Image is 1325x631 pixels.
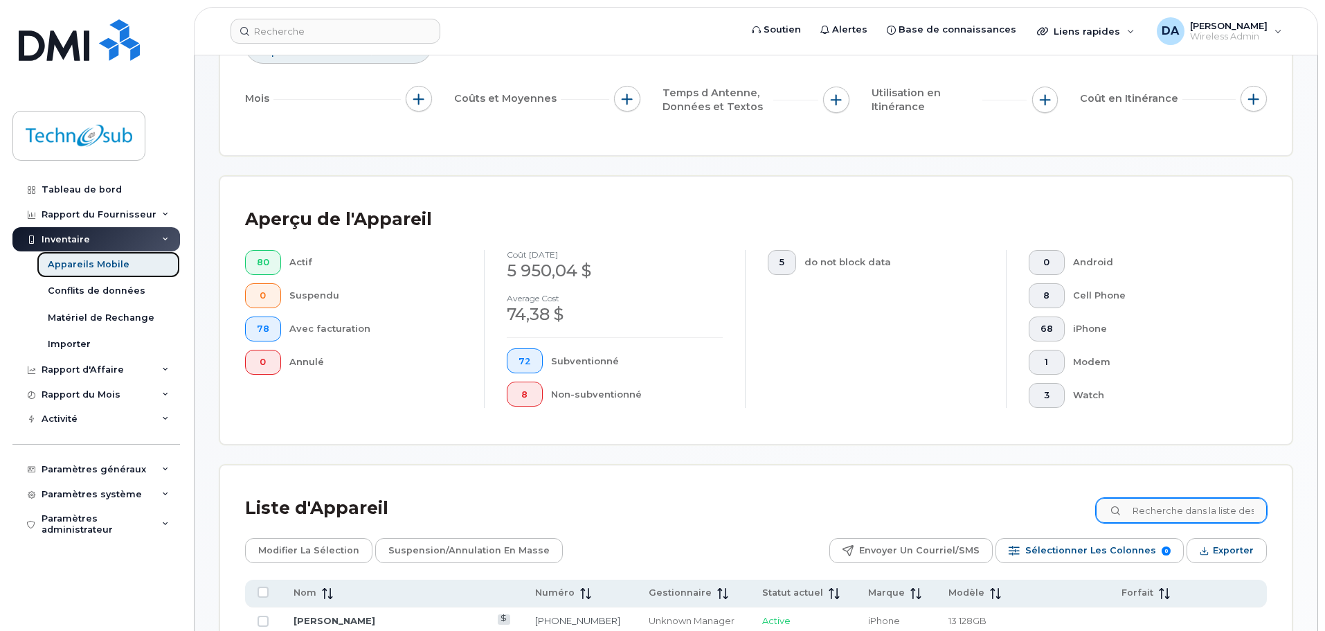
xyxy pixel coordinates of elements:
span: Suspension/Annulation en masse [388,540,550,561]
div: Unknown Manager [649,614,738,628]
button: 8 [1029,283,1065,308]
button: 72 [507,348,543,373]
span: 8 [1162,546,1171,556]
button: 68 [1029,317,1065,341]
div: iPhone [1073,317,1245,341]
span: 5 [779,257,784,268]
span: 0 [1040,257,1053,268]
button: Exporter [1187,538,1267,563]
a: [PHONE_NUMBER] [535,615,620,626]
button: 8 [507,382,543,407]
span: 80 [257,257,269,268]
a: Alertes [811,16,877,44]
span: 78 [257,323,269,335]
div: Avec facturation [289,317,462,341]
h4: coût [DATE] [507,250,723,259]
span: Soutien [764,23,801,37]
span: Gestionnaire [649,587,712,599]
span: 8 [519,389,531,400]
span: Wireless Admin [1190,31,1268,42]
button: Sélectionner les colonnes 8 [995,538,1184,563]
div: Subventionné [551,348,723,373]
span: iPhone [868,615,900,626]
a: Soutien [742,16,811,44]
span: DA [1162,23,1179,39]
span: Temps d Antenne, Données et Textos [662,86,773,114]
div: Watch [1073,383,1245,408]
button: 0 [245,283,281,308]
span: Mois [245,91,273,106]
span: Liens rapides [1054,26,1120,37]
input: Recherche [231,19,440,44]
div: Actif [289,250,462,275]
div: 5 950,04 $ [507,259,723,283]
input: Recherche dans la liste des appareils ... [1096,498,1267,523]
div: do not block data [804,250,984,275]
span: [PERSON_NAME] [1190,20,1268,31]
span: Marque [868,587,905,599]
button: 80 [245,250,281,275]
span: Sélectionner les colonnes [1025,540,1156,561]
a: View Last Bill [498,614,511,625]
div: Dave Arseneau [1147,17,1292,45]
span: Numéro [535,587,575,599]
div: Aperçu de l'Appareil [245,202,432,238]
button: 0 [245,350,281,375]
span: 13 128GB [948,615,986,626]
div: Modem [1073,350,1245,375]
button: 78 [245,317,281,341]
a: Base de connaissances [877,16,1026,44]
span: 1 [1040,357,1053,368]
div: Suspendu [289,283,462,308]
button: Envoyer un courriel/SMS [829,538,993,563]
span: Nom [294,587,316,599]
span: Utilisation en Itinérance [872,86,982,114]
button: Suspension/Annulation en masse [375,538,563,563]
span: suspendu [255,46,301,57]
span: Modèle [948,587,984,599]
span: 72 [519,356,531,367]
span: 8 [1040,290,1053,301]
div: Non-subventionné [551,382,723,407]
a: [PERSON_NAME] [294,615,375,626]
button: 1 [1029,350,1065,375]
span: Forfait [1121,587,1153,599]
div: Android [1073,250,1245,275]
button: Modifier la sélection [245,538,372,563]
span: Alertes [832,23,867,37]
span: 68 [1040,323,1053,335]
div: Liens rapides [1027,17,1144,45]
div: Liste d'Appareil [245,490,388,526]
button: 3 [1029,383,1065,408]
span: Statut actuel [762,587,823,599]
span: 3 [1040,390,1053,401]
div: Cell Phone [1073,283,1245,308]
button: 0 [1029,250,1065,275]
span: Modifier la sélection [258,540,359,561]
span: Base de connaissances [899,23,1016,37]
span: Coûts et Moyennes [454,91,561,106]
span: Envoyer un courriel/SMS [859,540,980,561]
button: 5 [768,250,796,275]
span: Active [762,615,791,626]
h4: Average cost [507,294,723,303]
div: Annulé [289,350,462,375]
span: 0 [257,290,269,301]
span: 0 [257,357,269,368]
span: Coût en Itinérance [1080,91,1182,106]
div: 74,38 $ [507,303,723,326]
span: Exporter [1213,540,1254,561]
